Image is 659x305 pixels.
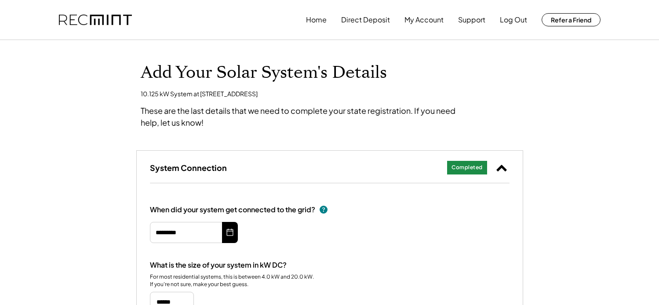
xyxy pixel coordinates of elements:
[542,13,601,26] button: Refer a Friend
[458,11,485,29] button: Support
[306,11,327,29] button: Home
[141,105,470,128] div: These are the last details that we need to complete your state registration. If you need help, le...
[141,90,258,98] div: 10.125 kW System at [STREET_ADDRESS]
[451,164,483,171] div: Completed
[141,62,519,83] h1: Add Your Solar System's Details
[500,11,527,29] button: Log Out
[404,11,444,29] button: My Account
[341,11,390,29] button: Direct Deposit
[150,163,227,173] h3: System Connection
[150,205,315,214] div: When did your system get connected to the grid?
[150,273,315,288] div: For most residential systems, this is between 4.0 kW and 20.0 kW. If you're not sure, make your b...
[59,15,132,25] img: recmint-logotype%403x.png
[150,261,287,270] div: What is the size of your system in kW DC?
